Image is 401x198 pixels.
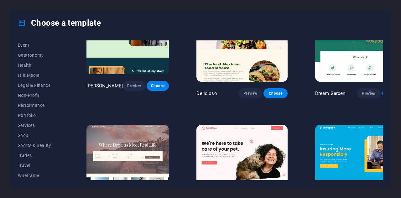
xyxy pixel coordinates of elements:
[268,91,282,96] span: Choose
[18,93,59,98] span: Non-Profit
[238,88,262,98] button: Preview
[18,53,59,58] span: Gastronomy
[18,130,59,140] button: Shop
[18,83,59,88] span: Legal & Finance
[18,40,59,50] button: Event
[18,120,59,130] button: Services
[196,90,217,96] p: Delicioso
[18,100,59,110] button: Performance
[18,150,59,160] button: Trades
[18,140,59,150] button: Sports & Beauty
[123,81,145,91] button: Preview
[263,88,287,98] button: Choose
[147,81,169,91] button: Choose
[18,50,59,60] button: Gastronomy
[362,91,376,96] span: Preview
[18,63,59,68] span: Health
[18,133,59,138] span: Shop
[18,103,59,108] span: Performance
[128,83,140,88] span: Preview
[18,18,101,28] h4: Choose a template
[315,90,346,96] p: Dream Garden
[18,60,59,70] button: Health
[18,153,59,158] span: Trades
[18,70,59,80] button: IT & Media
[18,110,59,120] button: Portfolio
[86,83,123,89] p: [PERSON_NAME]
[18,80,59,90] button: Legal & Finance
[18,143,59,148] span: Sports & Beauty
[357,88,381,98] button: Preview
[18,73,59,78] span: IT & Media
[18,163,59,168] span: Travel
[18,123,59,128] span: Services
[18,90,59,100] button: Non-Profit
[243,91,257,96] span: Preview
[18,43,59,48] span: Event
[152,83,164,88] span: Choose
[18,113,59,118] span: Portfolio
[18,173,59,178] span: Wireframe
[18,160,59,170] button: Travel
[18,170,59,180] button: Wireframe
